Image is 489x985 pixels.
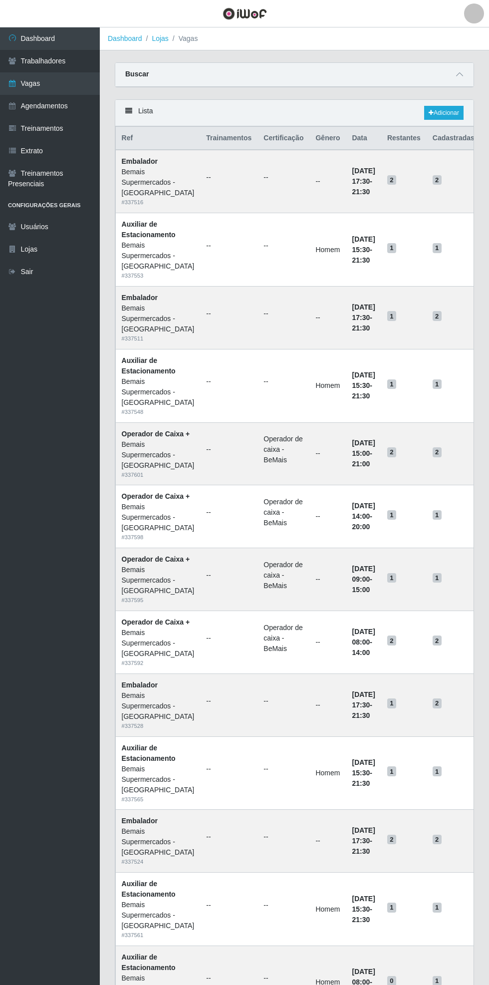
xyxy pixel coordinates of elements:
strong: - [352,758,375,787]
img: CoreUI Logo [223,7,267,20]
span: 1 [387,573,396,583]
strong: - [352,826,375,855]
time: 21:30 [352,711,370,719]
time: 14:00 [352,649,370,657]
div: Bemais Supermercados - [GEOGRAPHIC_DATA] [122,376,195,408]
ul: -- [264,376,304,387]
time: [DATE] 15:30 [352,895,375,913]
th: Restantes [381,127,427,150]
div: Bemais Supermercados - [GEOGRAPHIC_DATA] [122,502,195,533]
time: 21:00 [352,460,370,468]
span: 2 [387,175,396,185]
strong: Embalador [122,817,158,825]
span: 1 [387,698,396,708]
span: 1 [387,379,396,389]
ul: -- [207,376,252,387]
strong: Embalador [122,157,158,165]
time: [DATE] 08:00 [352,628,375,646]
strong: Auxiliar de Estacionamento [122,744,176,762]
time: 15:00 [352,586,370,594]
ul: -- [207,973,252,984]
div: # 337595 [122,596,195,605]
ul: -- [264,241,304,251]
strong: Operador de Caixa + [122,555,190,563]
div: # 337511 [122,334,195,343]
li: Vagas [169,33,198,44]
span: 1 [433,510,442,520]
td: Homem [310,213,346,287]
div: # 337528 [122,722,195,730]
strong: - [352,439,375,468]
ul: -- [264,309,304,319]
ul: -- [264,900,304,911]
div: Bemais Supermercados - [GEOGRAPHIC_DATA] [122,690,195,722]
nav: breadcrumb [100,27,489,50]
td: -- [310,548,346,611]
ul: -- [207,764,252,774]
strong: Embalador [122,294,158,302]
td: -- [310,485,346,548]
div: Bemais Supermercados - [GEOGRAPHIC_DATA] [122,628,195,659]
li: Operador de caixa - BeMais [264,497,304,528]
span: 1 [387,510,396,520]
li: Operador de caixa - BeMais [264,434,304,465]
span: 1 [387,243,396,253]
span: 2 [433,311,442,321]
strong: - [352,895,375,924]
div: # 337524 [122,858,195,866]
strong: - [352,565,375,594]
td: -- [310,673,346,736]
ul: -- [207,696,252,706]
time: 21:30 [352,779,370,787]
strong: Buscar [125,70,149,78]
li: Operador de caixa - BeMais [264,560,304,591]
div: Bemais Supermercados - [GEOGRAPHIC_DATA] [122,764,195,795]
a: Adicionar [424,106,464,120]
time: 21:30 [352,847,370,855]
a: Lojas [152,34,168,42]
strong: Auxiliar de Estacionamento [122,356,176,375]
strong: Auxiliar de Estacionamento [122,220,176,239]
th: Cadastradas [427,127,481,150]
time: [DATE] 17:30 [352,826,375,845]
td: -- [310,150,346,213]
strong: - [352,235,375,264]
div: # 337565 [122,795,195,804]
ul: -- [264,764,304,774]
div: # 337548 [122,408,195,416]
div: # 337561 [122,931,195,940]
td: -- [310,611,346,673]
time: [DATE] 15:30 [352,235,375,254]
ul: -- [207,172,252,183]
div: Bemais Supermercados - [GEOGRAPHIC_DATA] [122,900,195,931]
strong: Auxiliar de Estacionamento [122,953,176,972]
ul: -- [264,832,304,842]
strong: - [352,502,375,531]
span: 2 [433,636,442,646]
ul: -- [207,633,252,644]
div: # 337592 [122,659,195,667]
time: 21:30 [352,256,370,264]
a: Dashboard [108,34,142,42]
strong: Operador de Caixa + [122,618,190,626]
span: 1 [433,573,442,583]
strong: - [352,371,375,400]
time: 21:30 [352,188,370,196]
div: Bemais Supermercados - [GEOGRAPHIC_DATA] [122,826,195,858]
time: 21:30 [352,916,370,924]
span: 2 [433,175,442,185]
th: Data [346,127,381,150]
strong: - [352,167,375,196]
time: 20:00 [352,523,370,531]
td: Homem [310,736,346,810]
time: [DATE] 17:30 [352,690,375,709]
span: 1 [433,379,442,389]
ul: -- [264,696,304,706]
div: Bemais Supermercados - [GEOGRAPHIC_DATA] [122,439,195,471]
span: 2 [433,698,442,708]
th: Trainamentos [201,127,258,150]
ul: -- [207,444,252,455]
strong: - [352,628,375,657]
th: Ref [116,127,201,150]
div: # 337553 [122,272,195,280]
